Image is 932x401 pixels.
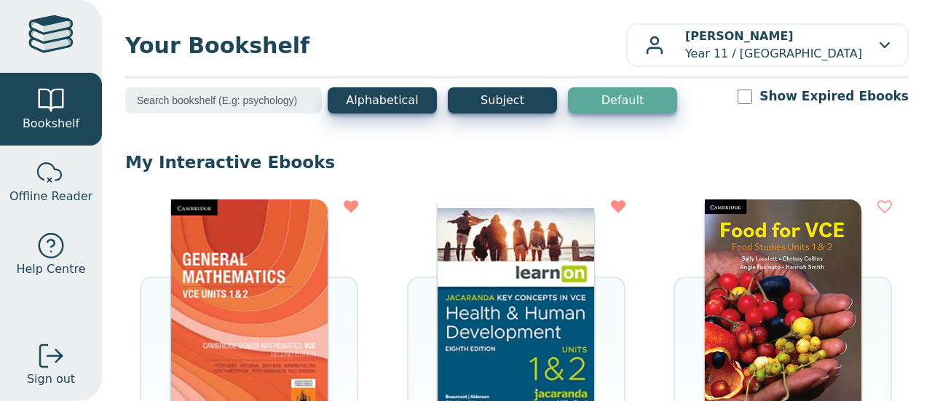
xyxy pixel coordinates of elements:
[685,28,862,63] p: Year 11 / [GEOGRAPHIC_DATA]
[16,261,85,278] span: Help Centre
[328,87,437,114] button: Alphabetical
[759,87,909,106] label: Show Expired Ebooks
[685,29,794,43] b: [PERSON_NAME]
[125,29,626,62] span: Your Bookshelf
[23,115,79,132] span: Bookshelf
[9,188,92,205] span: Offline Reader
[448,87,557,114] button: Subject
[125,151,909,173] p: My Interactive Ebooks
[626,23,909,67] button: [PERSON_NAME]Year 11 / [GEOGRAPHIC_DATA]
[568,87,677,114] button: Default
[27,370,75,388] span: Sign out
[125,87,322,114] input: Search bookshelf (E.g: psychology)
